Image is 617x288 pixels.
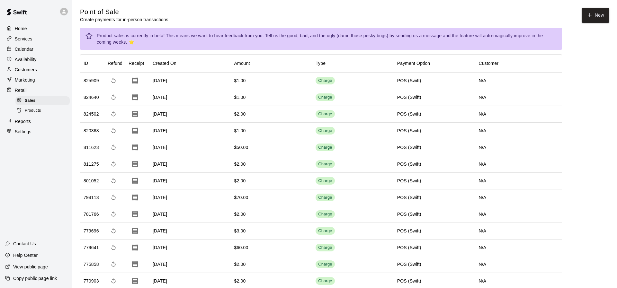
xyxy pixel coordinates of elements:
div: POS (Swift) [397,228,421,234]
div: Type [312,54,394,72]
a: Marketing [5,75,67,85]
div: Charge [318,261,332,267]
div: $2.00 [234,261,246,267]
button: Download Receipt [129,91,141,104]
div: [DATE] [149,189,231,206]
button: Download Receipt [129,241,141,254]
div: 811275 [84,161,99,167]
span: Refund payment [108,192,119,203]
div: N/A [475,223,557,240]
div: Charge [318,161,332,167]
p: Services [15,36,32,42]
div: $2.00 [234,161,246,167]
a: Sales [15,96,72,106]
button: Download Receipt [129,108,141,120]
div: N/A [475,106,557,123]
div: [DATE] [149,139,231,156]
div: [DATE] [149,206,231,223]
div: Charge [318,211,332,217]
a: Services [5,34,67,44]
div: 801052 [84,178,99,184]
span: Refund payment [108,258,119,270]
div: 824502 [84,111,99,117]
div: [DATE] [149,73,231,89]
p: Create payments for in-person transactions [80,16,168,23]
div: N/A [475,73,557,89]
div: POS (Swift) [397,194,421,201]
div: Refund [104,54,125,72]
span: Refund payment [108,275,119,287]
span: Refund payment [108,242,119,253]
button: Download Receipt [129,224,141,237]
div: N/A [475,256,557,273]
a: Availability [5,55,67,64]
div: Charge [318,195,332,201]
div: POS (Swift) [397,127,421,134]
button: Download Receipt [129,258,141,271]
div: POS (Swift) [397,278,421,284]
div: Type [316,54,326,72]
p: Reports [15,118,31,125]
button: Download Receipt [129,208,141,221]
div: Charge [318,245,332,251]
span: Refund payment [108,75,119,86]
button: Download Receipt [129,191,141,204]
div: [DATE] [149,156,231,173]
div: N/A [475,173,557,189]
h5: Point of Sale [80,8,168,16]
div: POS (Swift) [397,261,421,267]
span: Refund payment [108,125,119,136]
div: [DATE] [149,89,231,106]
div: Charge [318,178,332,184]
div: [DATE] [149,173,231,189]
p: Contact Us [13,240,36,247]
div: N/A [475,189,557,206]
div: $3.00 [234,228,246,234]
a: Calendar [5,44,67,54]
div: 824640 [84,94,99,100]
div: Charge [318,228,332,234]
div: POS (Swift) [397,77,421,84]
div: Receipt [129,54,144,72]
div: $60.00 [234,244,248,251]
div: Charge [318,278,332,284]
a: Home [5,24,67,33]
div: Product sales is currently in beta! This means we want to hear feedback from you. Tell us the goo... [97,30,557,48]
div: 825909 [84,77,99,84]
div: Charge [318,111,332,117]
div: 820368 [84,127,99,134]
a: Customers [5,65,67,74]
p: Customers [15,66,37,73]
div: ID [80,54,104,72]
p: Retail [15,87,27,93]
div: 794113 [84,194,99,201]
div: Charge [318,78,332,84]
div: Sales [15,96,70,105]
p: Marketing [15,77,35,83]
div: POS (Swift) [397,244,421,251]
a: Retail [5,85,67,95]
div: $50.00 [234,144,248,151]
a: Products [15,106,72,116]
div: Amount [234,54,250,72]
button: New [582,8,609,23]
div: POS (Swift) [397,144,421,151]
div: Payment Option [394,54,476,72]
div: [DATE] [149,240,231,256]
div: Customer [475,54,557,72]
div: Customer [478,54,498,72]
div: $2.00 [234,278,246,284]
div: Amount [231,54,313,72]
div: $1.00 [234,94,246,100]
span: Refund payment [108,92,119,103]
button: Download Receipt [129,174,141,187]
div: N/A [475,89,557,106]
span: Sales [25,98,35,104]
div: $2.00 [234,211,246,217]
div: 770903 [84,278,99,284]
